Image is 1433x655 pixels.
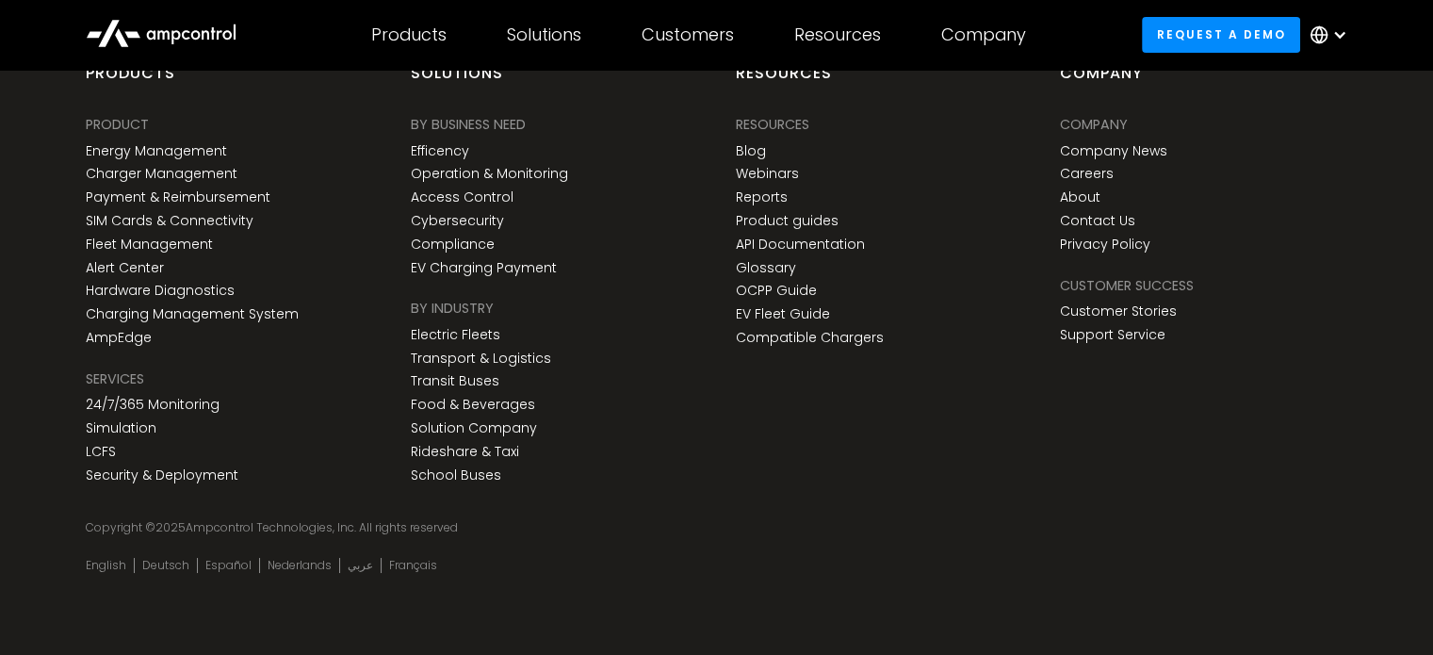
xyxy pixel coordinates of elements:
div: Company [1060,63,1143,99]
a: Hardware Diagnostics [86,283,235,299]
a: OCPP Guide [736,283,817,299]
a: Cybersecurity [411,213,504,229]
a: Español [205,558,252,573]
div: Company [941,25,1026,45]
div: Resources [794,25,881,45]
a: Company News [1060,143,1167,159]
a: عربي [348,558,373,573]
div: BY INDUSTRY [411,298,494,319]
a: Operation & Monitoring [411,166,568,182]
a: School Buses [411,467,501,483]
div: Products [371,25,447,45]
a: SIM Cards & Connectivity [86,213,253,229]
a: Simulation [86,420,156,436]
div: Solutions [507,25,581,45]
a: Français [389,558,437,573]
a: Customer Stories [1060,303,1177,319]
a: Electric Fleets [411,327,500,343]
a: Security & Deployment [86,467,238,483]
a: English [86,558,126,573]
div: Customers [642,25,734,45]
a: Deutsch [142,558,189,573]
div: Customer success [1060,275,1194,296]
a: About [1060,189,1100,205]
a: Solution Company [411,420,537,436]
a: Product guides [736,213,839,229]
a: LCFS [86,444,116,460]
a: Webinars [736,166,799,182]
a: Efficency [411,143,469,159]
a: Rideshare & Taxi [411,444,519,460]
div: SERVICES [86,368,144,389]
span: 2025 [155,519,186,535]
div: Resources [736,63,832,99]
div: Solutions [411,63,503,99]
a: Blog [736,143,766,159]
div: products [86,63,175,99]
a: Charger Management [86,166,237,182]
a: Careers [1060,166,1114,182]
a: Access Control [411,189,513,205]
a: 24/7/365 Monitoring [86,397,220,413]
a: Transport & Logistics [411,351,551,367]
a: Reports [736,189,788,205]
a: Nederlands [268,558,332,573]
a: Food & Beverages [411,397,535,413]
div: BY BUSINESS NEED [411,114,526,135]
a: AmpEdge [86,330,152,346]
a: Compatible Chargers [736,330,884,346]
a: Request a demo [1142,17,1300,52]
a: Privacy Policy [1060,237,1150,253]
a: Payment & Reimbursement [86,189,270,205]
div: Resources [736,114,809,135]
div: PRODUCT [86,114,149,135]
div: Copyright © Ampcontrol Technologies, Inc. All rights reserved [86,520,1346,535]
a: API Documentation [736,237,865,253]
a: Alert Center [86,260,164,276]
a: Fleet Management [86,237,213,253]
a: Charging Management System [86,306,299,322]
div: Company [1060,114,1128,135]
a: Energy Management [86,143,227,159]
a: Compliance [411,237,495,253]
a: Support Service [1060,327,1165,343]
a: Contact Us [1060,213,1135,229]
a: EV Charging Payment [411,260,557,276]
a: Glossary [736,260,796,276]
a: Transit Buses [411,373,499,389]
a: EV Fleet Guide [736,306,830,322]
